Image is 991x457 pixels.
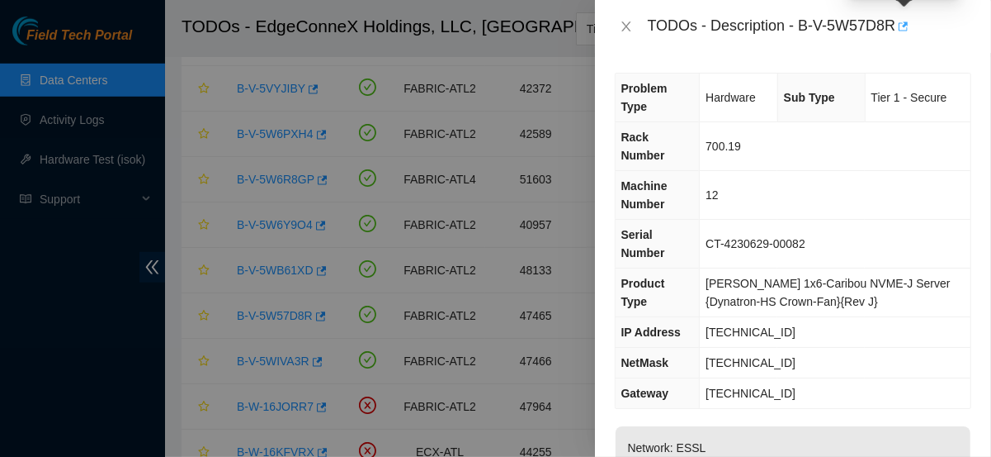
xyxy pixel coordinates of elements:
span: close [620,20,633,33]
span: Product Type [621,277,665,308]
div: TODOs - Description - B-V-5W57D8R [648,13,971,40]
span: NetMask [621,356,669,369]
span: Machine Number [621,179,668,211]
span: CT-4230629-00082 [705,237,805,250]
span: 700.19 [705,140,741,153]
span: [TECHNICAL_ID] [705,326,795,339]
span: Sub Type [784,91,835,104]
span: [TECHNICAL_ID] [705,387,795,400]
span: Rack Number [621,131,665,162]
span: Gateway [621,387,669,400]
span: Hardware [705,91,756,104]
span: [PERSON_NAME] 1x6-Caribou NVME-J Server {Dynatron-HS Crown-Fan}{Rev J} [705,277,950,308]
button: Close [615,19,638,35]
span: IP Address [621,326,681,339]
span: 12 [705,188,719,202]
span: [TECHNICAL_ID] [705,356,795,369]
span: Tier 1 - Secure [871,91,947,104]
span: Serial Number [621,228,665,259]
span: Problem Type [621,82,668,113]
